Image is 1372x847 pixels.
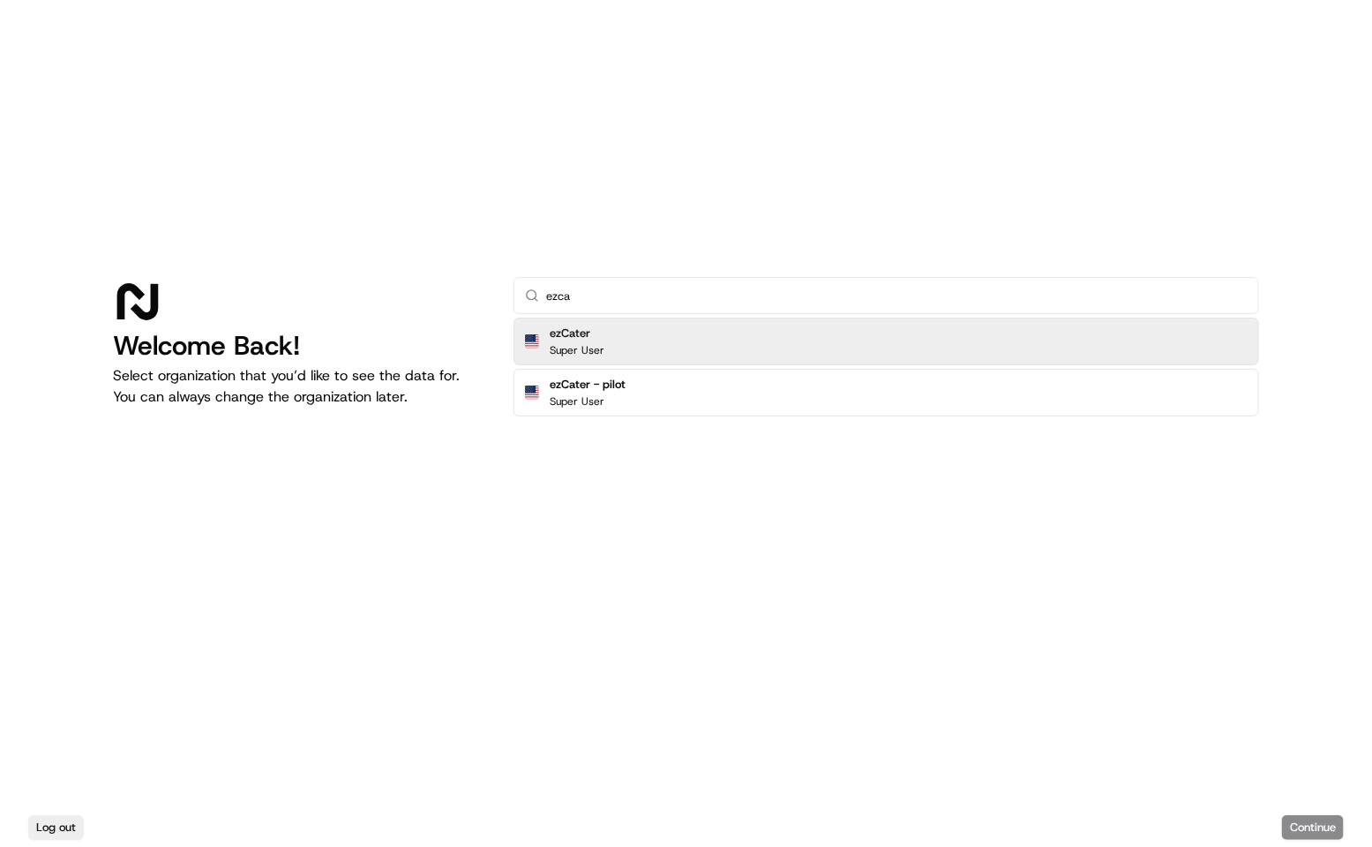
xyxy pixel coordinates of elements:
[550,377,626,393] h2: ezCater - pilot
[525,386,539,400] img: Flag of us
[550,326,604,341] h2: ezCater
[550,394,604,409] p: Super User
[550,343,604,357] p: Super User
[113,330,485,362] h1: Welcome Back!
[525,334,539,349] img: Flag of us
[28,815,84,840] button: Log out
[113,365,485,408] p: Select organization that you’d like to see the data for. You can always change the organization l...
[514,314,1259,420] div: Suggestions
[546,278,1248,313] input: Type to search...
